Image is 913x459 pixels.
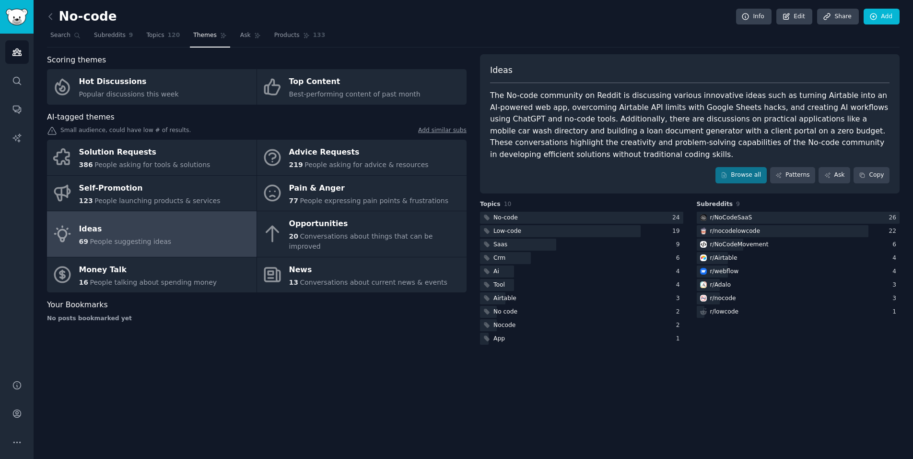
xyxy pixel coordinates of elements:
[94,197,220,205] span: People launching products & services
[271,28,328,48] a: Products133
[819,167,850,183] a: Ask
[892,254,900,263] div: 4
[710,254,737,263] div: r/ Airtable
[47,54,106,66] span: Scoring themes
[697,212,900,224] a: NoCodeSaaSr/NoCodeSaaS26
[47,69,257,105] a: Hot DiscussionsPopular discussions this week
[289,145,429,160] div: Advice Requests
[289,217,462,232] div: Opportunities
[289,74,421,90] div: Top Content
[817,9,858,25] a: Share
[493,254,505,263] div: Crm
[47,257,257,293] a: Money Talk16People talking about spending money
[700,268,707,275] img: webflow
[676,335,683,343] div: 1
[289,232,433,250] span: Conversations about things that can be improved
[257,211,467,257] a: Opportunities20Conversations about things that can be improved
[700,241,707,248] img: NoCodeMovement
[697,239,900,251] a: NoCodeMovementr/NoCodeMovement6
[493,214,518,222] div: No-code
[710,214,752,222] div: r/ NoCodeSaaS
[289,262,447,278] div: News
[480,319,683,331] a: Nocode2
[490,90,890,160] div: The No-code community on Reddit is discussing various innovative ideas such as turning Airtable i...
[480,306,683,318] a: No code2
[493,308,517,316] div: No code
[168,31,180,40] span: 120
[143,28,183,48] a: Topics120
[715,167,767,183] a: Browse all
[892,267,900,276] div: 4
[493,294,516,303] div: Airtable
[889,227,900,236] div: 22
[300,197,448,205] span: People expressing pain points & frustrations
[710,281,731,290] div: r/ Adalo
[274,31,300,40] span: Products
[6,9,28,25] img: GummySearch logo
[710,267,739,276] div: r/ webflow
[710,241,769,249] div: r/ NoCodeMovement
[493,241,507,249] div: Saas
[289,161,303,169] span: 219
[418,126,467,136] a: Add similar subs
[304,161,428,169] span: People asking for advice & resources
[697,225,900,237] a: nocodelowcoder/nocodelowcode22
[257,69,467,105] a: Top ContentBest-performing content of past month
[480,200,501,209] span: Topics
[91,28,136,48] a: Subreddits9
[79,90,179,98] span: Popular discussions this week
[47,28,84,48] a: Search
[94,161,210,169] span: People asking for tools & solutions
[289,232,298,240] span: 20
[710,308,739,316] div: r/ lowcode
[676,281,683,290] div: 4
[47,176,257,211] a: Self-Promotion123People launching products & services
[697,279,900,291] a: Adalor/Adalo3
[313,31,326,40] span: 133
[700,281,707,288] img: Adalo
[892,281,900,290] div: 3
[50,31,70,40] span: Search
[79,221,172,237] div: Ideas
[736,201,740,207] span: 9
[47,299,108,311] span: Your Bookmarks
[770,167,815,183] a: Patterns
[47,314,467,323] div: No posts bookmarked yet
[676,308,683,316] div: 2
[289,278,298,286] span: 13
[493,227,521,236] div: Low-code
[697,292,900,304] a: nocoder/nocode3
[300,278,447,286] span: Conversations about current news & events
[697,252,900,264] a: Airtabler/Airtable4
[240,31,251,40] span: Ask
[493,321,515,330] div: Nocode
[504,201,512,207] span: 10
[490,64,513,76] span: Ideas
[710,294,736,303] div: r/ nocode
[193,31,217,40] span: Themes
[79,278,88,286] span: 16
[257,257,467,293] a: News13Conversations about current news & events
[700,254,707,261] img: Airtable
[864,9,900,25] a: Add
[889,214,900,222] div: 26
[697,200,733,209] span: Subreddits
[79,181,221,196] div: Self-Promotion
[892,241,900,249] div: 6
[289,181,449,196] div: Pain & Anger
[90,278,217,286] span: People talking about spending money
[289,197,298,205] span: 77
[257,176,467,211] a: Pain & Anger77People expressing pain points & frustrations
[700,228,707,234] img: nocodelowcode
[493,281,505,290] div: Tool
[90,238,171,245] span: People suggesting ideas
[710,227,760,236] div: r/ nocodelowcode
[480,333,683,345] a: App1
[892,294,900,303] div: 3
[47,211,257,257] a: Ideas69People suggesting ideas
[672,227,683,236] div: 19
[480,212,683,224] a: No-code24
[676,267,683,276] div: 4
[190,28,230,48] a: Themes
[676,321,683,330] div: 2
